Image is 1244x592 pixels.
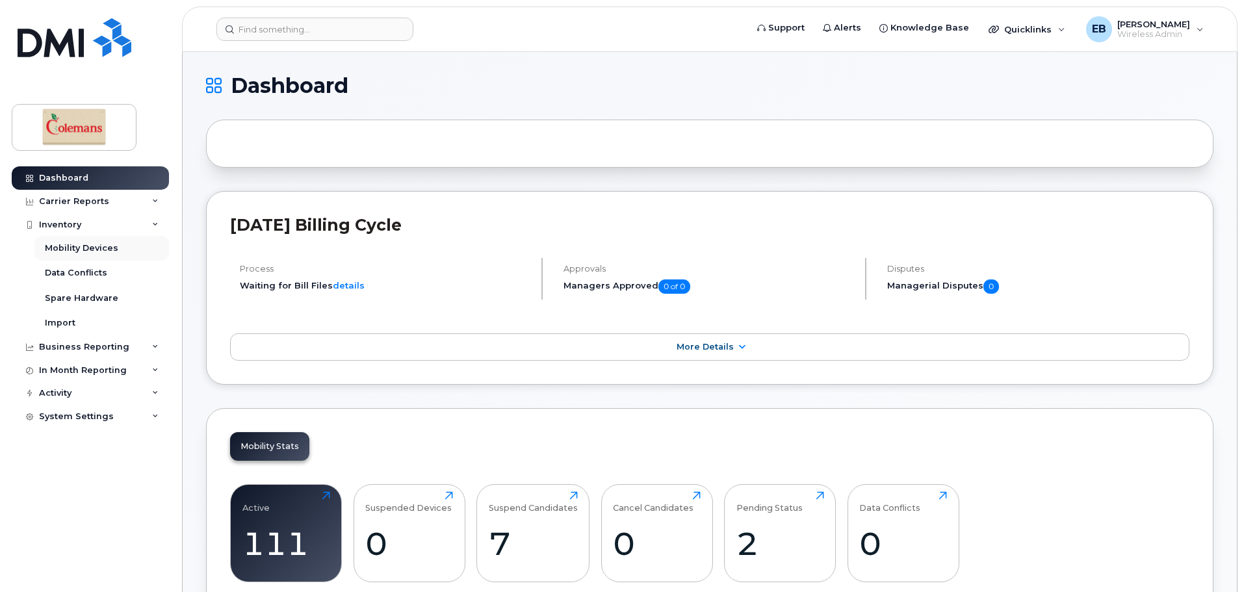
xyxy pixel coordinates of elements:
div: 111 [242,524,330,563]
div: 0 [365,524,453,563]
span: More Details [677,342,734,352]
a: Suspend Candidates7 [489,491,578,574]
a: Cancel Candidates0 [613,491,701,574]
h4: Disputes [887,264,1189,274]
h4: Process [240,264,530,274]
h2: [DATE] Billing Cycle [230,215,1189,235]
div: Suspended Devices [365,491,452,513]
div: Pending Status [736,491,803,513]
a: Active111 [242,491,330,574]
div: 7 [489,524,578,563]
div: Suspend Candidates [489,491,578,513]
a: Suspended Devices0 [365,491,453,574]
a: Pending Status2 [736,491,824,574]
div: 0 [859,524,947,563]
h4: Approvals [564,264,854,274]
span: 0 of 0 [658,279,690,294]
h5: Managerial Disputes [887,279,1189,294]
li: Waiting for Bill Files [240,279,530,292]
div: 2 [736,524,824,563]
div: Cancel Candidates [613,491,693,513]
span: Dashboard [231,76,348,96]
div: Active [242,491,270,513]
div: Data Conflicts [859,491,920,513]
a: details [333,280,365,290]
span: 0 [983,279,999,294]
h5: Managers Approved [564,279,854,294]
div: 0 [613,524,701,563]
a: Data Conflicts0 [859,491,947,574]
